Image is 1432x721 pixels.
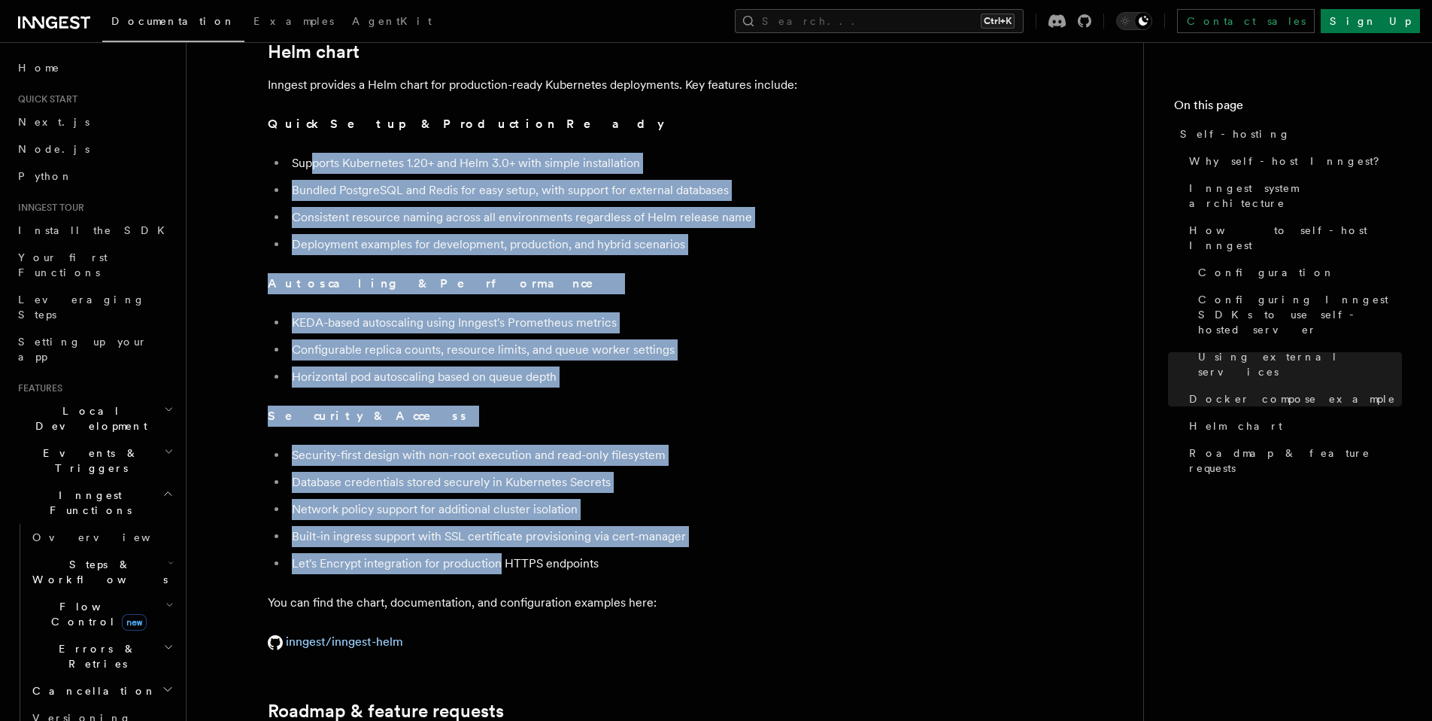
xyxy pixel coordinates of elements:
span: Inngest tour [12,202,84,214]
span: Examples [253,15,334,27]
span: Your first Functions [18,251,108,278]
a: Configuration [1192,259,1402,286]
span: Next.js [18,116,89,128]
li: Bundled PostgreSQL and Redis for easy setup, with support for external databases [287,180,869,201]
span: Steps & Workflows [26,557,168,587]
a: Next.js [12,108,177,135]
span: Node.js [18,143,89,155]
a: Roadmap & feature requests [1183,440,1402,482]
span: Helm chart [1189,418,1282,434]
a: Setting up your app [12,328,177,370]
span: Overview [32,531,187,543]
span: Inngest Functions [12,488,162,518]
span: Using external services [1198,349,1402,379]
button: Search...Ctrl+K [735,9,1024,33]
a: Install the SDK [12,217,177,244]
span: Documentation [111,15,235,27]
a: Node.js [12,135,177,163]
kbd: Ctrl+K [981,14,1015,29]
a: Your first Functions [12,244,177,286]
button: Cancellation [26,677,177,704]
li: Horizontal pod autoscaling based on queue depth [287,367,869,388]
span: How to self-host Inngest [1189,223,1402,253]
li: Security-first design with non-root execution and read-only filesystem [287,445,869,466]
span: Configuring Inngest SDKs to use self-hosted server [1198,292,1402,337]
span: Errors & Retries [26,641,163,671]
button: Steps & Workflows [26,551,177,593]
li: Network policy support for additional cluster isolation [287,499,869,520]
span: Setting up your app [18,336,147,363]
a: Python [12,163,177,190]
a: Configuring Inngest SDKs to use self-hosted server [1192,286,1402,343]
a: Examples [244,5,343,41]
strong: Quick Setup & Production Ready [268,117,664,131]
a: Docker compose example [1183,385,1402,412]
h4: On this page [1174,96,1402,120]
a: Using external services [1192,343,1402,385]
span: Install the SDK [18,224,174,236]
a: AgentKit [343,5,441,41]
span: Home [18,60,60,75]
a: Overview [26,524,177,551]
button: Inngest Functions [12,482,177,524]
p: Inngest provides a Helm chart for production-ready Kubernetes deployments. Key features include: [268,75,869,96]
span: new [122,614,147,631]
a: Helm chart [268,41,360,62]
a: How to self-host Inngest [1183,217,1402,259]
button: Errors & Retries [26,635,177,677]
strong: Autoscaling & Performance [268,276,614,291]
p: You can find the chart, documentation, and configuration examples here: [268,592,869,613]
span: Python [18,170,73,182]
a: Why self-host Inngest? [1183,148,1402,175]
span: Cancellation [26,683,156,698]
button: Events & Triggers [12,440,177,482]
span: Quick start [12,93,77,105]
span: Events & Triggers [12,446,164,476]
li: Database credentials stored securely in Kubernetes Secrets [287,472,869,493]
span: Features [12,382,62,394]
span: AgentKit [352,15,432,27]
a: Documentation [102,5,244,42]
span: Configuration [1198,265,1335,280]
a: Leveraging Steps [12,286,177,328]
li: KEDA-based autoscaling using Inngest's Prometheus metrics [287,312,869,333]
li: Configurable replica counts, resource limits, and queue worker settings [287,339,869,360]
a: Inngest system architecture [1183,175,1402,217]
li: Consistent resource naming across all environments regardless of Helm release name [287,207,869,228]
a: inngest/inngest-helm [268,634,403,649]
a: Home [12,54,177,81]
span: Local Development [12,403,164,434]
button: Local Development [12,397,177,440]
li: Built-in ingress support with SSL certificate provisioning via cert-manager [287,526,869,547]
button: Flow Controlnew [26,593,177,635]
a: Self-hosting [1174,120,1402,148]
a: Helm chart [1183,412,1402,440]
span: Self-hosting [1180,126,1291,141]
a: Sign Up [1321,9,1420,33]
span: Inngest system architecture [1189,181,1402,211]
strong: Security & Access [268,409,469,423]
li: Let's Encrypt integration for production HTTPS endpoints [287,553,869,574]
span: Leveraging Steps [18,294,145,321]
li: Supports Kubernetes 1.20+ and Helm 3.0+ with simple installation [287,153,869,174]
span: Roadmap & feature requests [1189,446,1402,476]
li: Deployment examples for development, production, and hybrid scenarios [287,234,869,255]
span: Docker compose example [1189,391,1396,406]
span: Flow Control [26,599,165,629]
span: Why self-host Inngest? [1189,154,1390,169]
button: Toggle dark mode [1116,12,1152,30]
a: Contact sales [1177,9,1315,33]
